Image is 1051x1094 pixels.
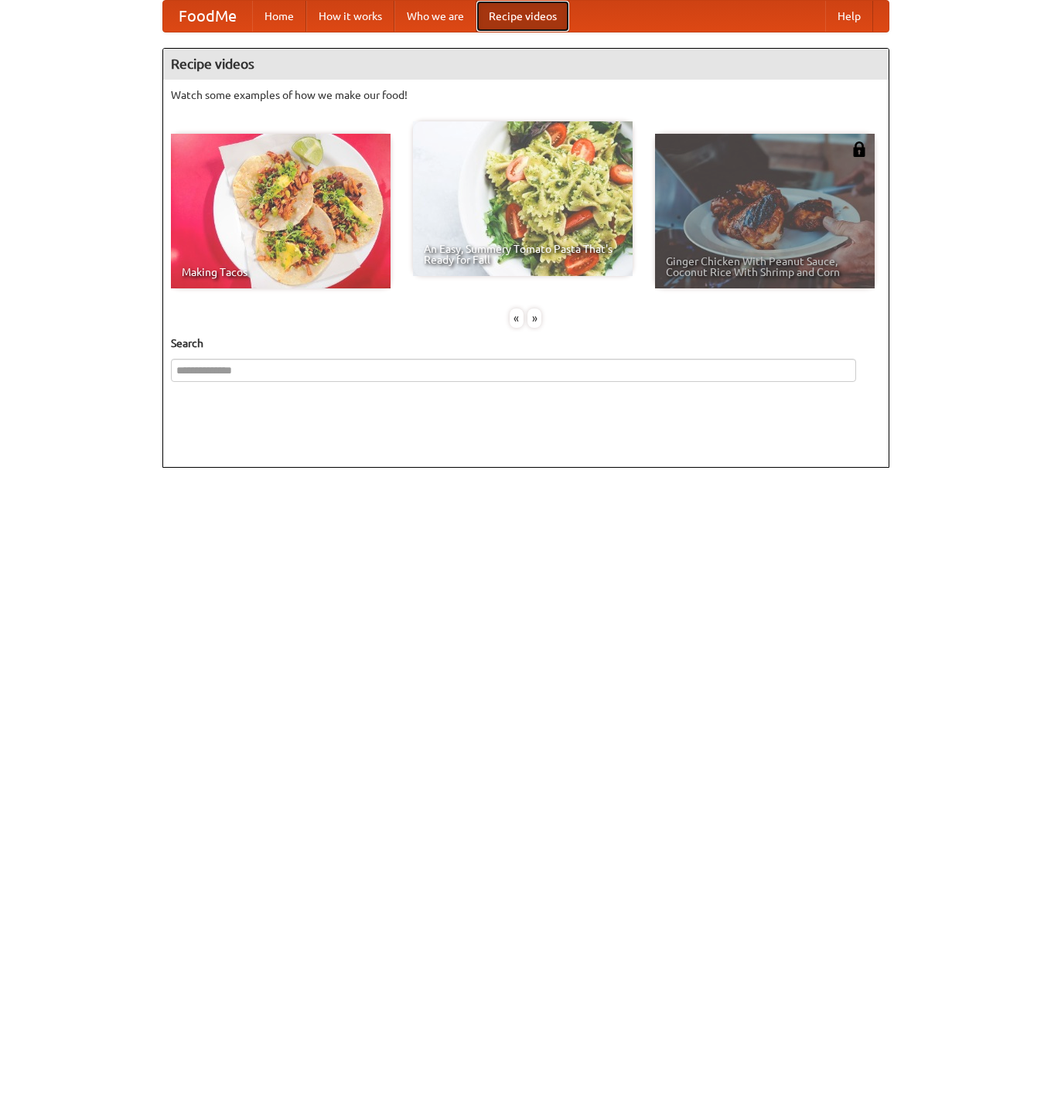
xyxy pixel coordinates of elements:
p: Watch some examples of how we make our food! [171,87,881,103]
h5: Search [171,336,881,351]
div: « [510,308,524,328]
a: Help [825,1,873,32]
span: An Easy, Summery Tomato Pasta That's Ready for Fall [424,244,622,265]
a: Home [252,1,306,32]
span: Making Tacos [182,267,380,278]
img: 483408.png [851,141,867,157]
a: FoodMe [163,1,252,32]
h4: Recipe videos [163,49,889,80]
a: Who we are [394,1,476,32]
a: Making Tacos [171,134,391,288]
a: An Easy, Summery Tomato Pasta That's Ready for Fall [413,121,633,276]
a: How it works [306,1,394,32]
a: Recipe videos [476,1,569,32]
div: » [527,308,541,328]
